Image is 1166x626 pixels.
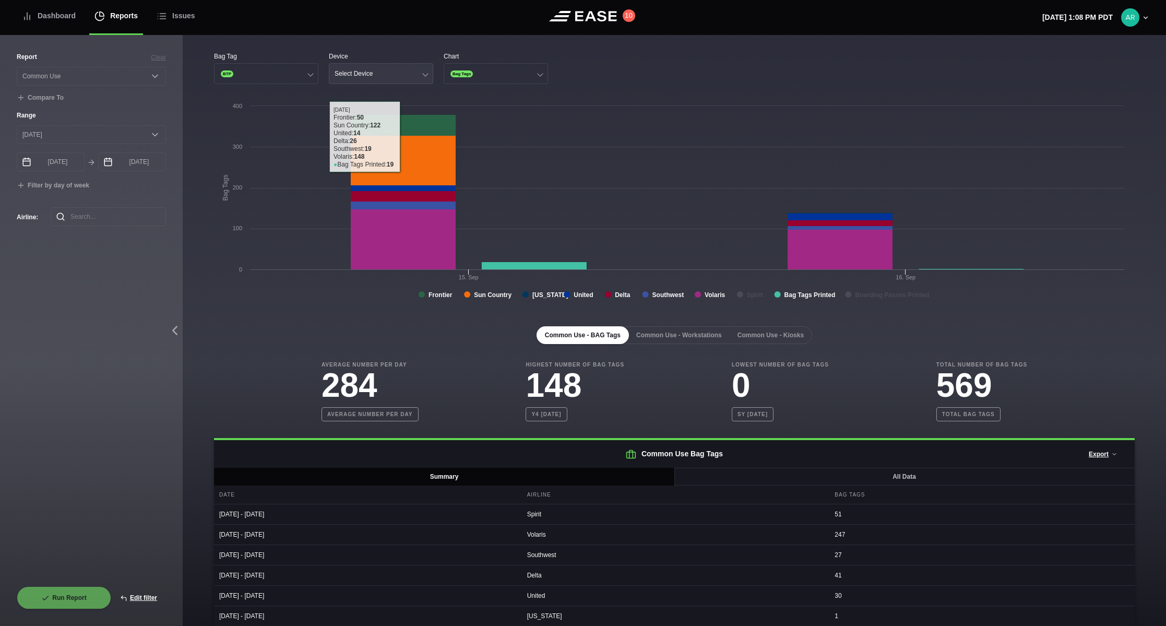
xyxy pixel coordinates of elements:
[936,361,1027,369] b: Total Number of Bag Tags
[526,361,624,369] b: Highest Number of Bag Tags
[522,565,827,585] div: Delta
[450,70,473,77] span: Bag Tags
[17,182,89,190] button: Filter by day of week
[429,291,453,299] tspan: Frontier
[233,184,242,191] text: 200
[674,468,1135,486] button: All Data
[214,52,318,61] div: Bag Tag
[233,103,242,109] text: 400
[522,606,827,626] div: [US_STATE]
[214,63,318,84] button: BTP
[1042,12,1113,23] p: [DATE] 1:08 PM PDT
[214,545,519,565] div: [DATE] - [DATE]
[335,70,373,77] div: Select Device
[1121,8,1139,27] img: a24b13ddc5ef85e700be98281bdfe638
[829,545,1135,565] div: 27
[329,63,433,84] button: Select Device
[214,504,519,524] div: [DATE] - [DATE]
[615,291,630,299] tspan: Delta
[732,361,829,369] b: Lowest Number of Bag Tags
[214,606,519,626] div: [DATE] - [DATE]
[322,407,419,421] b: Average number per day
[628,326,730,344] button: Common Use - Workstations
[652,291,684,299] tspan: Southwest
[855,291,929,299] tspan: Boarding Passes Printed
[221,70,233,77] span: BTP
[17,111,166,120] label: Range
[233,144,242,150] text: 300
[214,565,519,585] div: [DATE] - [DATE]
[214,440,1135,468] h2: Common Use Bag Tags
[705,291,725,299] tspan: Volaris
[732,407,774,421] b: SY [DATE]
[329,52,433,61] div: Device
[732,369,829,402] h3: 0
[1080,443,1126,466] button: Export
[574,291,593,299] tspan: United
[222,175,229,201] tspan: Bag Tags
[51,207,166,226] input: Search...
[444,52,548,61] div: Chart
[459,274,479,280] tspan: 15. Sep
[829,486,1135,504] div: Bag Tags
[522,486,827,504] div: Airline
[532,291,568,299] tspan: [US_STATE]
[522,504,827,524] div: Spirit
[17,52,37,62] label: Report
[111,586,166,609] button: Edit filter
[784,291,836,299] tspan: Bag Tags Printed
[214,586,519,606] div: [DATE] - [DATE]
[214,525,519,545] div: [DATE] - [DATE]
[239,266,242,273] text: 0
[729,326,812,344] button: Common Use - Kiosks
[17,152,85,171] input: mm/dd/yyyy
[936,369,1027,402] h3: 569
[151,53,166,62] button: Clear
[474,291,511,299] tspan: Sun Country
[214,468,675,486] button: Summary
[233,225,242,231] text: 100
[522,545,827,565] div: Southwest
[829,525,1135,545] div: 247
[522,586,827,606] div: United
[322,361,419,369] b: Average Number Per Day
[17,212,34,222] label: Airline :
[526,407,567,421] b: Y4 [DATE]
[936,407,1001,421] b: Total bag tags
[522,525,827,545] div: Volaris
[526,369,624,402] h3: 148
[17,94,64,102] button: Compare To
[322,369,419,402] h3: 284
[896,274,915,280] tspan: 16. Sep
[623,9,635,22] button: 10
[829,504,1135,524] div: 51
[537,326,629,344] button: Common Use - BAG Tags
[214,486,519,504] div: Date
[829,606,1135,626] div: 1
[829,565,1135,585] div: 41
[829,586,1135,606] div: 30
[747,291,763,299] tspan: Spirit
[98,152,166,171] input: mm/dd/yyyy
[444,63,548,84] button: Bag Tags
